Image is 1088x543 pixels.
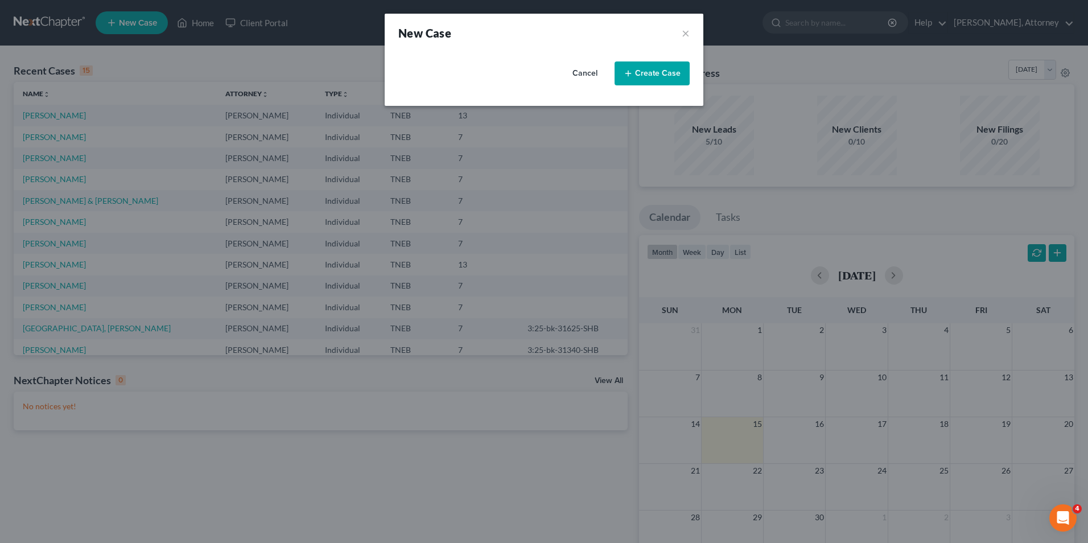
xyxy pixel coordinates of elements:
[615,61,690,85] button: Create Case
[560,62,610,85] button: Cancel
[398,26,451,40] strong: New Case
[682,25,690,41] button: ×
[1049,504,1077,532] iframe: Intercom live chat
[1073,504,1082,513] span: 4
